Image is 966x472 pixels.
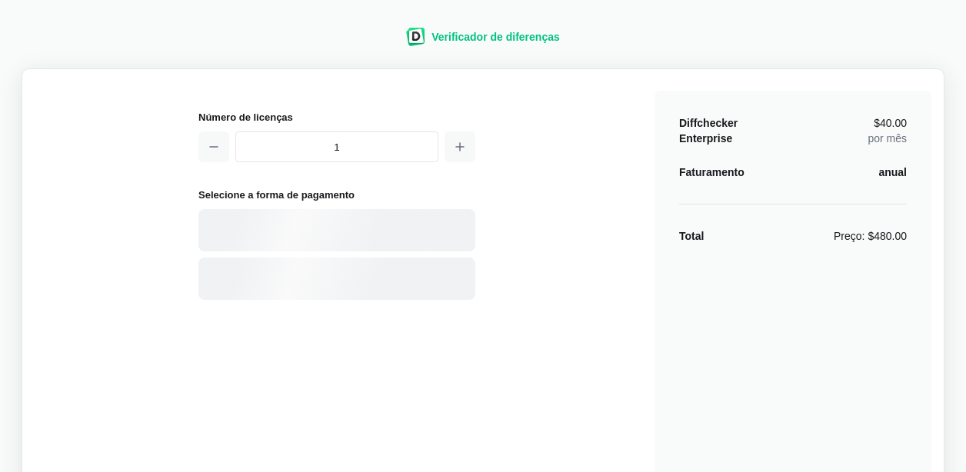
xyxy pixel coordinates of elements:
span: Diffchecker [679,117,738,129]
img: Logotipo do Diffchecker [406,28,425,46]
div: Faturamento [679,165,744,180]
div: Preço: $480.00 [834,228,907,244]
span: $40.00 [874,118,907,128]
h2: Número de licenças [198,109,475,125]
span: Verificador de diferenças [431,31,560,43]
div: anual [878,165,907,180]
a: Logotipo do DiffcheckerVerificador de diferenças [406,36,560,48]
span: Enterprise [679,132,732,145]
font: por mês [868,132,907,145]
input: 1 [235,131,438,162]
strong: Total [679,230,704,242]
h2: Selecione a forma de pagamento [198,187,475,203]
